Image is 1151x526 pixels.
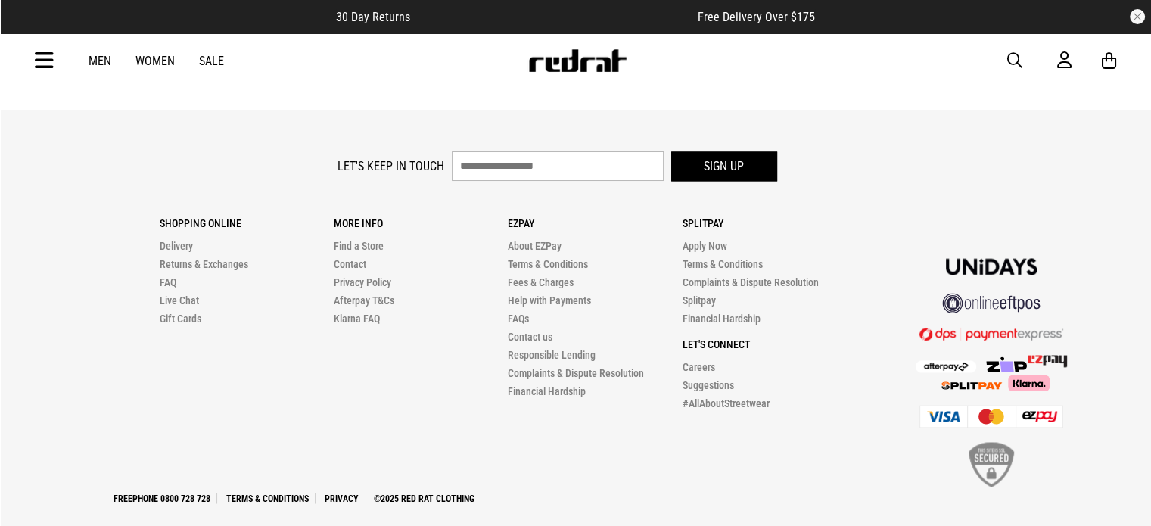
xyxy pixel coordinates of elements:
a: Live Chat [160,294,199,307]
a: Contact us [508,331,552,343]
p: Splitpay [682,217,856,229]
a: Responsible Lending [508,349,596,361]
a: Complaints & Dispute Resolution [508,367,644,379]
a: Find a Store [334,240,384,252]
a: Terms & Conditions [220,493,316,503]
a: ©2025 Red Rat Clothing [368,493,481,503]
p: Shopping Online [160,217,334,229]
a: Complaints & Dispute Resolution [682,276,818,288]
span: 30 Day Returns [336,10,410,24]
a: Klarna FAQ [334,313,380,325]
a: Sale [199,54,224,68]
a: Terms & Conditions [682,258,762,270]
a: Privacy Policy [334,276,391,288]
button: Open LiveChat chat widget [12,6,58,51]
a: Gift Cards [160,313,201,325]
a: FAQs [508,313,529,325]
img: Zip [985,356,1028,372]
img: Cards [919,405,1063,428]
a: Careers [682,361,714,373]
button: Sign up [671,151,777,181]
a: Apply Now [682,240,726,252]
img: Klarna [1002,375,1050,391]
img: online eftpos [942,293,1041,313]
img: Splitpay [1028,355,1067,367]
img: SSL [969,442,1014,487]
iframe: Customer reviews powered by Trustpilot [440,9,667,24]
a: Men [89,54,111,68]
a: Returns & Exchanges [160,258,248,270]
a: Terms & Conditions [508,258,588,270]
a: Financial Hardship [508,385,586,397]
p: Let's Connect [682,338,856,350]
img: DPS [919,327,1063,341]
a: About EZPay [508,240,562,252]
span: Free Delivery Over $175 [698,10,815,24]
a: Women [135,54,175,68]
a: Financial Hardship [682,313,760,325]
a: Suggestions [682,379,733,391]
img: Afterpay [916,360,976,372]
a: #AllAboutStreetwear [682,397,769,409]
p: Ezpay [508,217,682,229]
img: Unidays [946,258,1037,275]
a: Privacy [319,493,365,503]
label: Let's keep in touch [338,159,444,173]
a: Freephone 0800 728 728 [107,493,217,503]
a: FAQ [160,276,176,288]
img: Splitpay [941,381,1002,389]
a: Delivery [160,240,193,252]
a: Fees & Charges [508,276,574,288]
a: Help with Payments [508,294,591,307]
a: Contact [334,258,366,270]
p: More Info [334,217,508,229]
a: Splitpay [682,294,715,307]
img: Redrat logo [527,49,627,72]
a: Afterpay T&Cs [334,294,394,307]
